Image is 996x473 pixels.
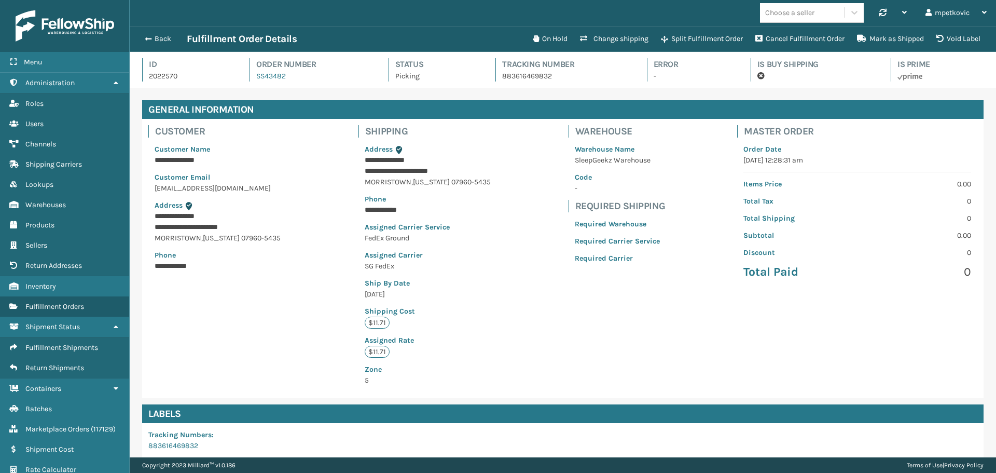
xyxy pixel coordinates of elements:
p: Phone [155,250,281,261]
p: Ship By Date [365,278,491,289]
span: Shipment Status [25,322,80,331]
span: Shipment Cost [25,445,74,454]
p: Order Date [743,144,971,155]
span: Fulfillment Orders [25,302,84,311]
h4: Error [654,58,732,71]
p: Total Shipping [743,213,851,224]
h4: Shipping [365,125,497,138]
p: FedEx Ground [365,233,491,244]
a: SS43482 [256,72,286,80]
span: Batches [25,404,52,413]
span: 5 [365,364,491,385]
a: Terms of Use [907,462,943,469]
i: Split Fulfillment Order [661,36,668,43]
p: 0 [864,247,971,258]
span: Lookups [25,180,53,189]
p: Assigned Carrier Service [365,222,491,233]
span: Address [155,201,183,210]
button: Void Label [930,29,987,49]
div: Choose a seller [765,7,814,18]
p: 2022570 [149,71,231,82]
span: Marketplace Orders [25,425,89,434]
p: Discount [743,247,851,258]
h4: Required Shipping [575,200,666,212]
button: Split Fulfillment Order [655,29,749,49]
button: Back [139,34,187,44]
div: | [907,457,984,473]
i: Cancel Fulfillment Order [755,35,763,42]
p: Zone [365,364,491,375]
span: Sellers [25,241,47,250]
p: $11.71 [365,317,390,329]
p: Total Tax [743,196,851,207]
h4: Master Order [744,125,977,138]
span: Fulfillment Shipments [25,343,98,352]
span: Shipping Carriers [25,160,82,169]
h4: Is Prime [897,58,984,71]
h4: Labels [142,404,984,423]
img: logo [16,10,114,42]
p: SleepGeekz Warehouse [575,155,660,166]
button: Mark as Shipped [851,29,930,49]
p: - [575,183,660,194]
p: Items Price [743,179,851,190]
h3: Fulfillment Order Details [187,33,297,45]
p: [DATE] [365,289,491,300]
h4: Order Number [256,58,369,71]
span: Address [365,145,393,154]
p: - [654,71,732,82]
a: Privacy Policy [944,462,984,469]
span: Channels [25,140,56,148]
p: Assigned Carrier [365,250,491,261]
h4: Customer [155,125,287,138]
h4: Tracking Number [502,58,628,71]
p: Customer Email [155,172,281,183]
p: Warehouse Name [575,144,660,155]
i: Change shipping [580,35,587,42]
p: Shipping Cost [365,306,491,317]
p: 0 [864,213,971,224]
p: Phone [365,194,491,205]
p: Assigned Rate [365,335,491,346]
span: Inventory [25,282,56,291]
span: Roles [25,99,44,108]
p: [EMAIL_ADDRESS][DOMAIN_NAME] [155,183,281,194]
p: 0 [864,196,971,207]
span: Return Addresses [25,261,82,270]
p: Customer Name [155,144,281,155]
span: , [411,178,413,186]
span: Return Shipments [25,363,84,372]
p: 883616469832 [502,71,628,82]
p: 0 [864,264,971,280]
h4: Is Buy Shipping [757,58,872,71]
p: Total Paid [743,264,851,280]
a: 883616469832 [148,441,198,450]
p: Copyright 2023 Milliard™ v 1.0.186 [142,457,236,473]
span: [US_STATE] [203,234,240,242]
p: [DATE] 12:28:31 am [743,155,971,166]
p: Required Warehouse [575,219,660,229]
p: 0.00 [864,230,971,241]
h4: Warehouse [575,125,666,138]
button: Change shipping [574,29,655,49]
span: Containers [25,384,61,393]
p: Required Carrier [575,253,660,264]
span: , [201,234,203,242]
span: Tracking Numbers : [148,430,214,439]
i: Mark as Shipped [857,35,866,42]
span: 07960-5435 [241,234,281,242]
i: VOIDLABEL [936,35,944,42]
span: ( 117129 ) [91,425,116,434]
span: 07960-5435 [451,178,491,186]
button: On Hold [527,29,574,49]
i: On Hold [533,35,539,42]
p: Required Carrier Service [575,236,660,247]
span: MORRISTOWN [155,234,201,242]
p: Picking [395,71,477,82]
button: Cancel Fulfillment Order [749,29,851,49]
p: 0.00 [864,179,971,190]
span: Warehouses [25,200,66,209]
h4: Status [395,58,477,71]
p: Subtotal [743,230,851,241]
h4: Id [149,58,231,71]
